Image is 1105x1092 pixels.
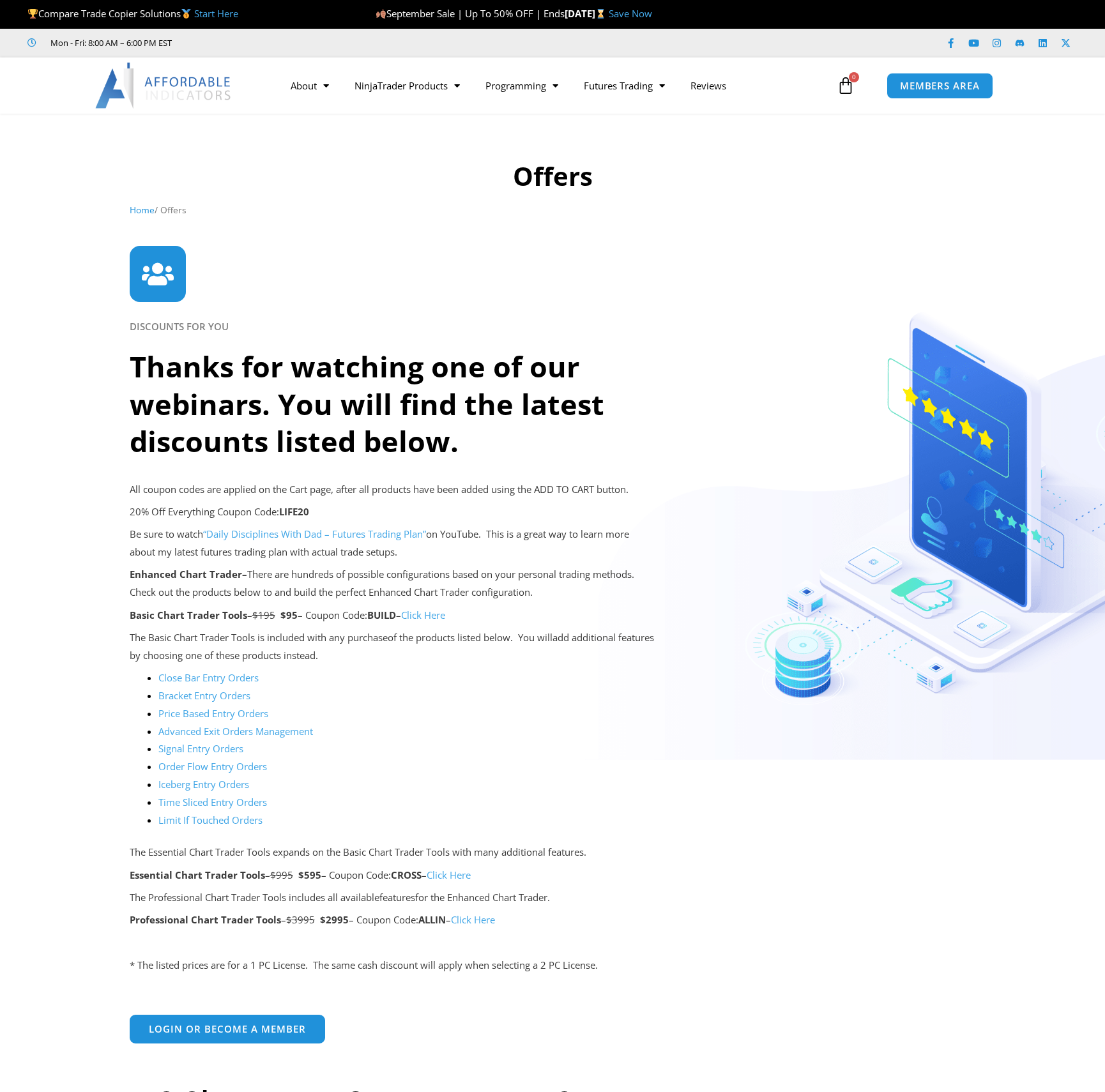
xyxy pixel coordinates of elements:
a: Home [130,204,155,216]
span: uild the perfect Enhanced Chart Trader configuration. [300,586,533,598]
span: ALLIN [418,913,446,926]
span: – [281,913,286,926]
del: $3995 [286,913,315,926]
p: 20% Off Everything Coupon Code: [130,503,657,521]
span: The Basic Chart Trader Tools is included with any purchase [130,631,388,644]
span: – [242,568,247,580]
span: $95 [280,609,298,621]
span: $2995 [320,913,349,926]
h1: Offers [130,158,976,194]
a: Reviews [678,71,739,100]
a: Click Here [451,913,495,926]
span: Professional Chart Trader Tools [130,913,281,926]
nav: Menu [278,71,834,100]
span: September Sale | Up To 50% OFF | Ends [376,7,565,20]
a: Order Flow Entry Orders [158,760,267,773]
span: – [265,868,270,881]
a: 0 [818,67,874,104]
img: LogoAI | Affordable Indicators – NinjaTrader [95,63,232,109]
a: Price Based Entry Orders [158,707,268,720]
span: – [247,609,252,621]
a: Click Here [427,868,471,881]
a: Programming [473,71,571,100]
p: * The listed prices are for a 1 PC License. The same cash discount will apply when selecting a 2 ... [130,957,657,974]
span: There are hundreds of possible configurations based on your personal trading methods. Check out t... [130,568,637,598]
iframe: Customer reviews powered by Trustpilot [190,36,381,49]
a: Login Or Become a member [130,1015,325,1043]
span: of the products listed below. You will [388,631,552,644]
del: $195 [252,609,275,621]
h6: DISCOUNTS FOR YOU [130,321,976,333]
a: Start Here [194,7,238,20]
img: 🏆 [28,9,38,19]
a: Iceberg Entry Orders [158,778,249,791]
span: Basic Chart Trader Tools [130,609,247,621]
a: Futures Trading [571,71,678,100]
span: MEMBERS AREA [900,81,980,91]
span: Essential Chart Trader Tools [130,868,265,881]
span: – Coupon Code: [298,609,367,621]
span: Mon - Fri: 8:00 AM – 6:00 PM EST [47,35,172,50]
span: Enhanced Chart Trader [130,568,247,580]
del: $995 [270,868,293,881]
h2: Thanks for watching one of our webinars. You will find the latest discounts listed below. [130,348,637,460]
span: for the Enhanced Chart Trader. [415,891,550,904]
strong: [DATE] [565,7,609,20]
a: “Daily Disciplines With Dad – Futures Trading Plan” [203,527,426,540]
a: About [278,71,342,100]
a: Signal Entry Orders [158,742,243,755]
b: CROSS [391,868,422,881]
span: add additional features by choosing one of these products instead. [130,631,654,662]
span: – [422,868,427,881]
p: Be sure to watch on YouTube. This is a great way to learn more about my latest futures trading pl... [130,526,657,561]
nav: Breadcrumb [130,202,976,218]
img: ⌛ [596,9,606,19]
span: – [396,609,401,621]
a: Bracket Entry Orders [158,689,250,702]
p: All coupon codes are applied on the Cart page, after all products have been added using the ADD T... [130,481,657,499]
span: $595 [298,868,321,881]
span: BUILD [367,609,396,621]
a: Click Here [401,609,445,621]
span: The Professional Chart Trader Tools includes all available [130,891,379,904]
a: MEMBERS AREA [887,73,993,99]
span: features [379,891,415,904]
a: Advanced Exit Orders Management [158,725,313,738]
img: 🥇 [181,9,191,19]
span: LIFE20 [279,505,309,518]
span: Compare Trade Copier Solutions [27,7,238,20]
img: 🍂 [376,9,386,19]
a: Limit If Touched Orders [158,814,263,826]
span: – Coupon Code: [349,913,418,926]
span: Login Or Become a member [149,1024,306,1034]
span: 0 [849,72,859,82]
span: – [446,913,451,926]
a: Time Sliced Entry Orders [158,796,267,808]
a: NinjaTrader Products [342,71,473,100]
a: Close Bar Entry Orders [158,671,259,684]
span: – Coupon Code: [321,868,391,881]
span: The Essential Chart Trader Tools expands on the Basic Chart Trader Tools with many additional fea... [130,846,586,858]
a: Save Now [609,7,652,20]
